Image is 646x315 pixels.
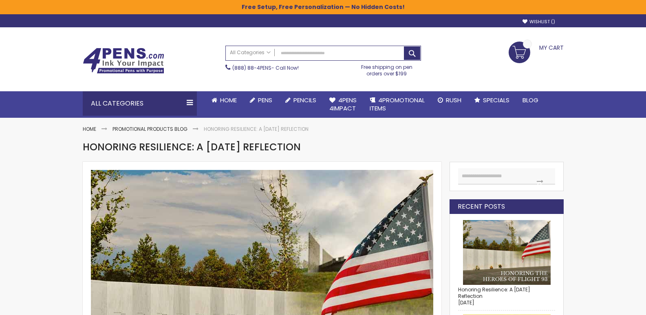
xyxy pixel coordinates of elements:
a: All Categories [226,46,275,59]
span: Pencils [293,96,316,104]
div: All Categories [83,91,197,116]
a: (888) 88-4PENS [232,64,271,71]
span: Pens [258,96,272,104]
a: 4Pens4impact [323,91,363,118]
span: Rush [446,96,461,104]
img: Honoring Resilience: A Patriot Day Reflection [458,220,555,285]
a: Honoring Resilience: A [DATE] Reflection [458,286,530,300]
span: All Categories [230,49,271,56]
span: 4Pens 4impact [329,96,357,112]
a: Pencils [279,91,323,109]
span: - Call Now! [232,64,299,71]
a: Blog [516,91,545,109]
span: Blog [523,96,538,104]
a: Specials [468,91,516,109]
a: Home [83,126,96,132]
a: Home [205,91,243,109]
a: Pens [243,91,279,109]
a: 4PROMOTIONALITEMS [363,91,431,118]
a: Wishlist [523,19,555,25]
span: Home [220,96,237,104]
div: Free shipping on pen orders over $199 [353,61,421,77]
a: Promotional Products Blog [112,126,187,132]
strong: Recent Posts [458,202,505,211]
img: 4Pens Custom Pens and Promotional Products [83,48,164,74]
span: Specials [483,96,509,104]
a: Rush [431,91,468,109]
span: [DATE] [458,299,474,306]
span: 4PROMOTIONAL ITEMS [370,96,425,112]
strong: Honoring Resilience: A [DATE] Reflection [204,126,309,132]
span: Honoring Resilience: A [DATE] Reflection [83,140,301,154]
